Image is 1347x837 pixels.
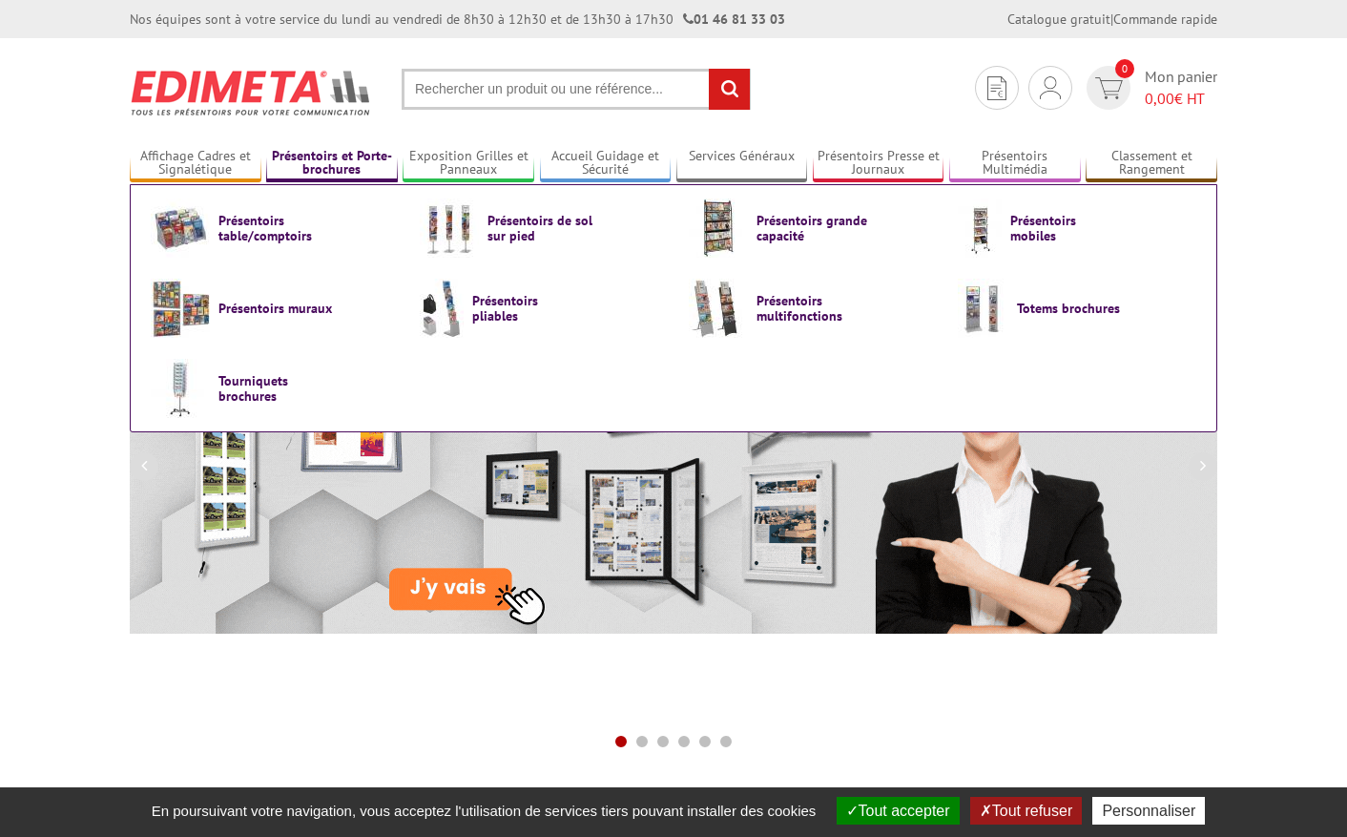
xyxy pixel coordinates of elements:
a: Présentoirs de sol sur pied [420,199,658,258]
a: Présentoirs multifonctions [689,279,927,338]
span: En poursuivant votre navigation, vous acceptez l'utilisation de services tiers pouvant installer ... [142,803,826,819]
img: Présentoirs de sol sur pied [420,199,479,258]
img: devis rapide [1040,76,1061,99]
a: Présentoirs table/comptoirs [151,199,389,258]
span: Présentoirs grande capacité [756,213,871,243]
span: Présentoirs de sol sur pied [487,213,602,243]
a: Présentoirs et Porte-brochures [266,148,398,179]
img: Tourniquets brochures [151,359,210,418]
img: devis rapide [987,76,1006,100]
span: 0 [1115,59,1134,78]
a: Accueil Guidage et Sécurité [540,148,672,179]
button: Personnaliser (fenêtre modale) [1092,797,1205,825]
span: 0,00 [1145,89,1174,108]
a: Services Généraux [676,148,808,179]
a: Présentoirs pliables [420,279,658,338]
img: devis rapide [1095,77,1123,99]
span: Mon panier [1145,66,1217,110]
a: Présentoirs grande capacité [689,199,927,258]
a: Commande rapide [1113,10,1217,28]
div: | [1007,10,1217,29]
span: Présentoirs pliables [472,293,587,324]
button: Tout accepter [837,797,960,825]
img: Présentoir, panneau, stand - Edimeta - PLV, affichage, mobilier bureau, entreprise [130,57,373,128]
a: Totems brochures [958,279,1196,338]
span: Totems brochures [1017,301,1131,316]
a: Présentoirs Presse et Journaux [813,148,944,179]
span: Présentoirs muraux [218,301,333,316]
a: Classement et Rangement [1086,148,1217,179]
span: Tourniquets brochures [218,373,333,404]
img: Présentoirs table/comptoirs [151,199,210,258]
a: Présentoirs mobiles [958,199,1196,258]
img: Présentoirs multifonctions [689,279,748,338]
div: Nos équipes sont à votre service du lundi au vendredi de 8h30 à 12h30 et de 13h30 à 17h30 [130,10,785,29]
span: Présentoirs multifonctions [756,293,871,324]
input: rechercher [709,69,750,110]
img: Présentoirs muraux [151,279,210,338]
a: devis rapide 0 Mon panier 0,00€ HT [1082,66,1217,110]
a: Affichage Cadres et Signalétique [130,148,261,179]
button: Tout refuser [970,797,1082,825]
strong: 01 46 81 33 03 [683,10,785,28]
a: Catalogue gratuit [1007,10,1110,28]
a: Présentoirs Multimédia [949,148,1081,179]
a: Exposition Grilles et Panneaux [403,148,534,179]
a: Présentoirs muraux [151,279,389,338]
span: Présentoirs table/comptoirs [218,213,333,243]
img: Totems brochures [958,279,1008,338]
input: Rechercher un produit ou une référence... [402,69,751,110]
a: Tourniquets brochures [151,359,389,418]
img: Présentoirs mobiles [958,199,1002,258]
img: Présentoirs pliables [420,279,464,338]
span: Présentoirs mobiles [1010,213,1125,243]
img: Présentoirs grande capacité [689,199,748,258]
span: € HT [1145,88,1217,110]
